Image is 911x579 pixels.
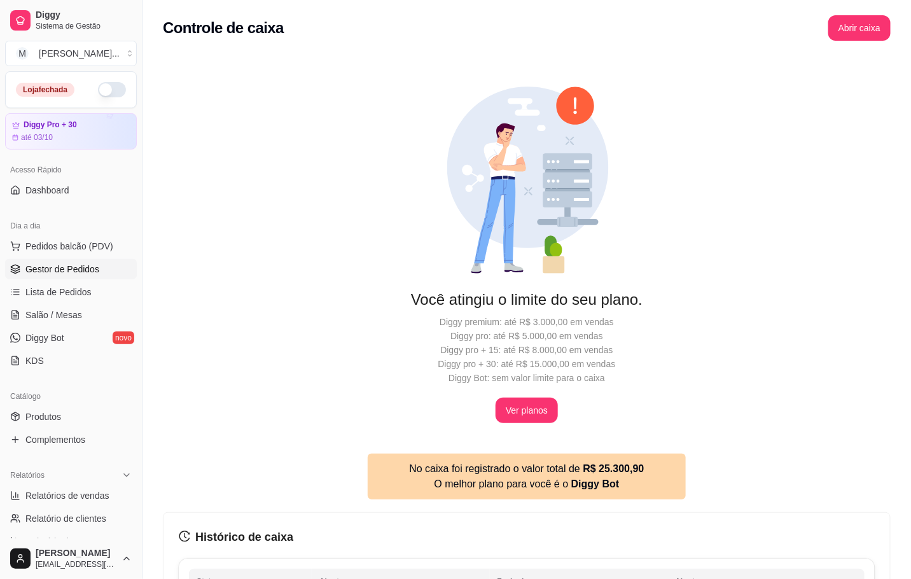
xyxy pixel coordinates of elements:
[5,407,137,427] a: Produtos
[24,120,77,130] article: Diggy Pro + 30
[25,489,109,502] span: Relatórios de vendas
[39,47,120,60] div: [PERSON_NAME] ...
[25,240,113,253] span: Pedidos balcão (PDV)
[25,286,92,298] span: Lista de Pedidos
[25,535,102,548] span: Relatório de mesas
[5,180,137,200] a: Dashboard
[25,433,85,446] span: Complementos
[375,461,678,477] p: No caixa foi registrado o valor total de
[36,10,132,21] span: Diggy
[5,236,137,256] button: Pedidos balcão (PDV)
[36,548,116,559] span: [PERSON_NAME]
[25,309,82,321] span: Salão / Mesas
[5,160,137,180] div: Acesso Rápido
[179,528,875,546] h3: Histórico de caixa
[5,305,137,325] a: Salão / Mesas
[179,531,190,542] span: history
[583,463,644,474] span: R$ 25.300,90
[5,328,137,348] a: Diggy Botnovo
[25,263,99,276] span: Gestor de Pedidos
[5,259,137,279] a: Gestor de Pedidos
[375,477,678,492] p: O melhor plano para você é o
[5,386,137,407] div: Catálogo
[496,398,558,423] button: Ver planos
[183,329,870,343] div: Diggy pro: até R$ 5.000,00 em vendas
[163,18,284,38] h2: Controle de caixa
[571,478,620,489] span: Diggy Bot
[183,371,870,385] div: Diggy Bot: sem valor limite para o caixa
[25,331,64,344] span: Diggy Bot
[10,470,45,480] span: Relatórios
[5,216,137,236] div: Dia a dia
[25,512,106,525] span: Relatório de clientes
[5,531,137,552] a: Relatório de mesas
[5,113,137,150] a: Diggy Pro + 30até 03/10
[5,5,137,36] a: DiggySistema de Gestão
[5,485,137,506] a: Relatórios de vendas
[828,15,891,41] button: Abrir caixa
[183,357,870,371] div: Diggy pro + 30: até R$ 15.000,00 em vendas
[98,82,126,97] button: Alterar Status
[25,354,44,367] span: KDS
[16,47,29,60] span: M
[183,343,870,357] div: Diggy pro + 15: até R$ 8.000,00 em vendas
[16,83,74,97] div: Loja fechada
[25,184,69,197] span: Dashboard
[5,41,137,66] button: Select a team
[5,543,137,574] button: [PERSON_NAME][EMAIL_ADDRESS][DOMAIN_NAME]
[21,132,53,143] article: até 03/10
[36,21,132,31] span: Sistema de Gestão
[183,289,870,310] div: Você atingiu o limite do seu plano.
[5,508,137,529] a: Relatório de clientes
[496,405,558,415] a: Ver planos
[5,351,137,371] a: KDS
[183,315,870,329] div: Diggy premium: até R$ 3.000,00 em vendas
[5,282,137,302] a: Lista de Pedidos
[5,429,137,450] a: Complementos
[25,410,61,423] span: Produtos
[36,559,116,569] span: [EMAIL_ADDRESS][DOMAIN_NAME]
